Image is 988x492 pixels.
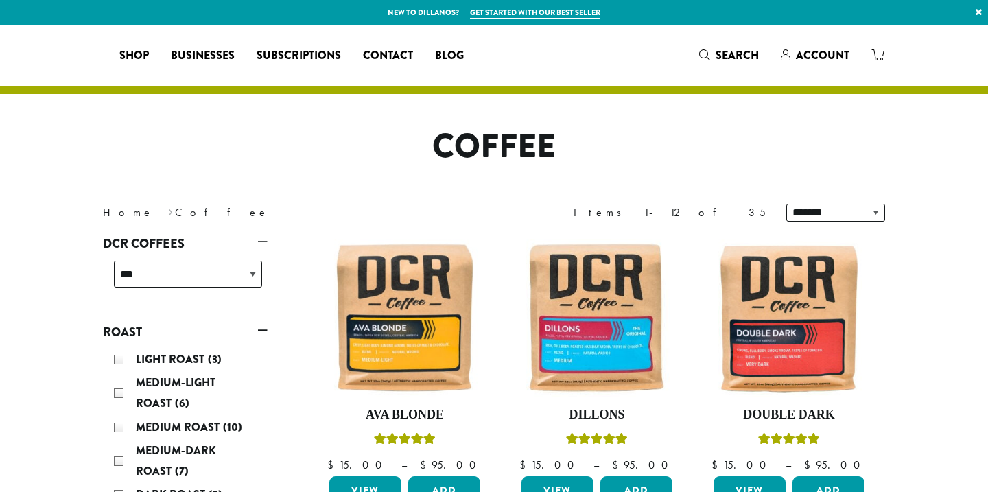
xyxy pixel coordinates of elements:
[136,419,223,435] span: Medium Roast
[93,127,895,167] h1: Coffee
[519,458,531,472] span: $
[136,375,215,411] span: Medium-Light Roast
[175,463,189,479] span: (7)
[688,44,770,67] a: Search
[327,458,339,472] span: $
[612,458,674,472] bdi: 95.00
[796,47,849,63] span: Account
[519,458,580,472] bdi: 15.00
[710,408,868,423] h4: Double Dark
[401,458,407,472] span: –
[710,239,868,471] a: Double DarkRated 4.50 out of 5
[758,431,820,452] div: Rated 4.50 out of 5
[518,408,676,423] h4: Dillons
[518,239,676,471] a: DillonsRated 5.00 out of 5
[574,204,766,221] div: Items 1-12 of 35
[710,239,868,397] img: Double-Dark-12oz-300x300.jpg
[326,239,484,471] a: Ava BlondeRated 5.00 out of 5
[108,45,160,67] a: Shop
[518,239,676,397] img: Dillons-12oz-300x300.jpg
[363,47,413,65] span: Contact
[612,458,624,472] span: $
[175,395,189,411] span: (6)
[435,47,464,65] span: Blog
[103,204,473,221] nav: Breadcrumb
[171,47,235,65] span: Businesses
[223,419,242,435] span: (10)
[103,320,268,344] a: Roast
[711,458,723,472] span: $
[327,458,388,472] bdi: 15.00
[566,431,628,452] div: Rated 5.00 out of 5
[374,431,436,452] div: Rated 5.00 out of 5
[711,458,773,472] bdi: 15.00
[804,458,867,472] bdi: 95.00
[103,205,154,220] a: Home
[804,458,816,472] span: $
[593,458,599,472] span: –
[326,408,484,423] h4: Ava Blonde
[136,443,216,479] span: Medium-Dark Roast
[208,351,222,367] span: (3)
[326,239,484,397] img: Ava-Blonde-12oz-1-300x300.jpg
[716,47,759,63] span: Search
[103,232,268,255] a: DCR Coffees
[119,47,149,65] span: Shop
[420,458,432,472] span: $
[168,200,173,221] span: ›
[420,458,482,472] bdi: 95.00
[136,351,208,367] span: Light Roast
[786,458,791,472] span: –
[103,255,268,304] div: DCR Coffees
[470,7,600,19] a: Get started with our best seller
[257,47,341,65] span: Subscriptions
